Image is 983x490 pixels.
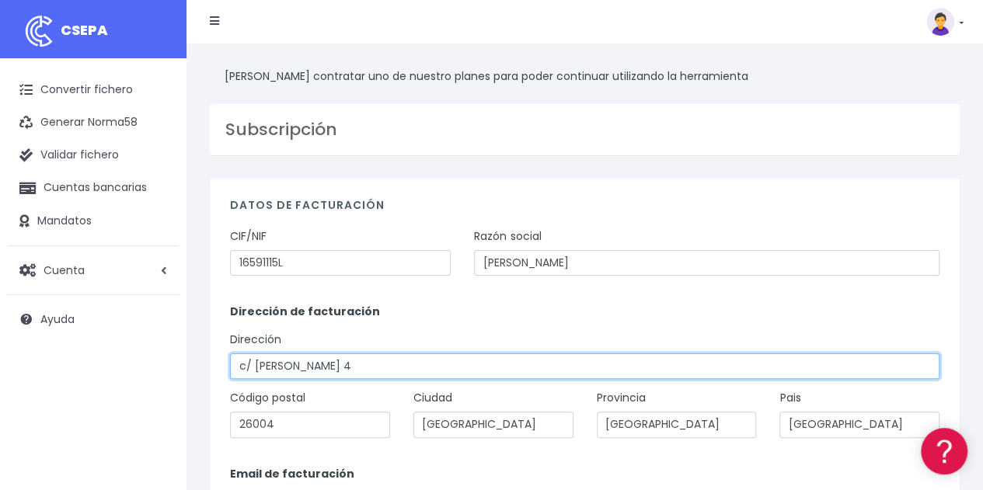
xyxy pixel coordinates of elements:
label: Provincia [597,390,646,406]
span: Ayuda [40,311,75,327]
h3: Subscripción [225,120,944,140]
a: Cuentas bancarias [8,172,179,204]
label: Razón social [474,228,541,245]
h4: Datos de facturación [230,199,939,220]
label: CIF/NIF [230,228,267,245]
img: logo [19,12,58,50]
a: Mandatos [8,205,179,238]
a: Ayuda [8,303,179,335]
span: CSEPA [61,20,108,40]
img: profile [926,8,954,36]
a: Cuenta [8,254,179,287]
a: Generar Norma58 [8,106,179,139]
span: Cuenta [44,262,85,277]
strong: Dirección de facturación [230,304,380,319]
label: Dirección [230,332,281,348]
label: Pais [779,390,800,406]
div: [PERSON_NAME] contratar uno de nuestro planes para poder continuar utilizando la herramienta [210,59,960,93]
strong: Email de facturación [230,466,354,481]
label: Ciudad [413,390,452,406]
a: Convertir fichero [8,74,179,106]
a: Validar fichero [8,139,179,172]
label: Código postal [230,390,305,406]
